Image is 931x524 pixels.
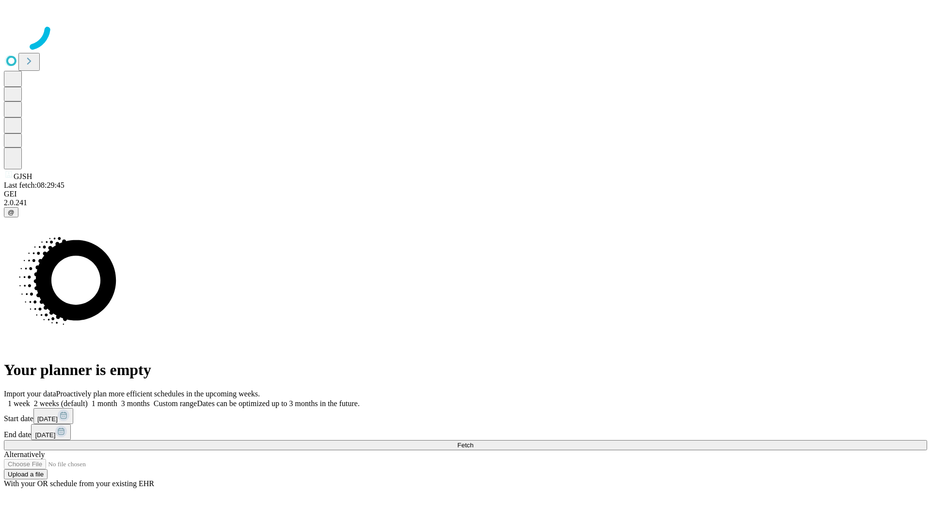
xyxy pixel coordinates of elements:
[197,399,359,408] span: Dates can be optimized up to 3 months in the future.
[4,450,45,458] span: Alternatively
[37,415,58,423] span: [DATE]
[4,440,927,450] button: Fetch
[31,424,71,440] button: [DATE]
[4,469,48,479] button: Upload a file
[14,172,32,180] span: GJSH
[4,390,56,398] span: Import your data
[56,390,260,398] span: Proactively plan more efficient schedules in the upcoming weeks.
[4,361,927,379] h1: Your planner is empty
[35,431,55,439] span: [DATE]
[4,479,154,488] span: With your OR schedule from your existing EHR
[4,190,927,198] div: GEI
[4,408,927,424] div: Start date
[4,181,64,189] span: Last fetch: 08:29:45
[121,399,150,408] span: 3 months
[4,198,927,207] div: 2.0.241
[8,399,30,408] span: 1 week
[154,399,197,408] span: Custom range
[4,424,927,440] div: End date
[457,442,473,449] span: Fetch
[8,209,15,216] span: @
[4,207,18,217] button: @
[33,408,73,424] button: [DATE]
[34,399,88,408] span: 2 weeks (default)
[92,399,117,408] span: 1 month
